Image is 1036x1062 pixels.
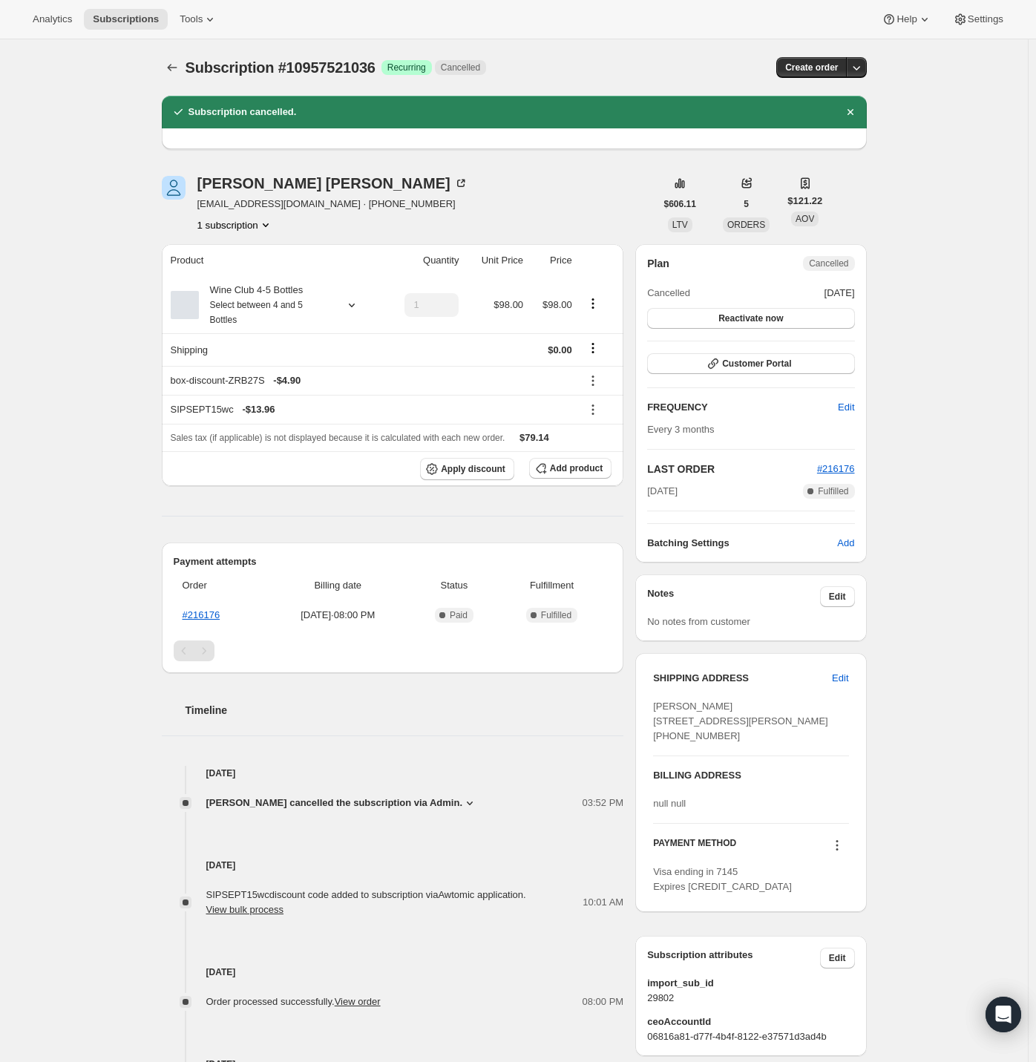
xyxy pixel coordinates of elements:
span: Paid [450,609,468,621]
a: View order [335,996,381,1007]
small: Select between 4 and 5 Bottles [210,300,303,325]
span: [DATE] [824,286,855,301]
span: 08:00 PM [583,994,624,1009]
span: - $13.96 [242,402,275,417]
h2: Timeline [186,703,624,718]
span: 03:52 PM [583,796,624,810]
span: Apply discount [441,463,505,475]
span: Fulfillment [501,578,603,593]
div: box-discount-ZRB27S [171,373,572,388]
span: Settings [968,13,1003,25]
th: Shipping [162,333,384,366]
h3: Notes [647,586,820,607]
span: $606.11 [664,198,696,210]
span: $121.22 [787,194,822,209]
div: Open Intercom Messenger [986,997,1021,1032]
button: [PERSON_NAME] cancelled the subscription via Admin. [206,796,478,810]
div: Wine Club 4-5 Bottles [199,283,332,327]
span: [DATE] · 08:00 PM [269,608,408,623]
span: [PERSON_NAME] [STREET_ADDRESS][PERSON_NAME] [PHONE_NUMBER] [653,701,828,741]
button: View bulk process [206,904,284,915]
span: 10:01 AM [583,895,623,910]
span: [EMAIL_ADDRESS][DOMAIN_NAME] · [PHONE_NUMBER] [197,197,468,212]
span: Isabel Iglesias [162,176,186,200]
span: 29802 [647,991,854,1006]
span: import_sub_id [647,976,854,991]
span: Order processed successfully. [206,996,381,1007]
th: Unit Price [463,244,528,277]
span: Tools [180,13,203,25]
th: Order [174,569,264,602]
h2: LAST ORDER [647,462,817,476]
span: Edit [829,591,846,603]
h2: Payment attempts [174,554,612,569]
span: Fulfilled [818,485,848,497]
span: Every 3 months [647,424,714,435]
button: Edit [820,948,855,968]
span: SIPSEPT15wc discount code added to subscription via Awtomic application . [206,889,526,915]
h4: [DATE] [162,858,624,873]
h2: Plan [647,256,669,271]
span: Cancelled [647,286,690,301]
th: Quantity [384,244,464,277]
span: Help [896,13,917,25]
div: SIPSEPT15wc [171,402,572,417]
span: Edit [829,952,846,964]
span: Visa ending in 7145 Expires [CREDIT_CARD_DATA] [653,866,792,892]
button: Add [828,531,863,555]
button: Settings [944,9,1012,30]
div: [PERSON_NAME] [PERSON_NAME] [197,176,468,191]
span: Add product [550,462,603,474]
span: Billing date [269,578,408,593]
span: null null [653,798,686,809]
h3: BILLING ADDRESS [653,768,848,783]
button: Shipping actions [581,340,605,356]
th: Price [528,244,577,277]
button: Subscriptions [84,9,168,30]
button: #216176 [817,462,855,476]
span: No notes from customer [647,616,750,627]
span: Analytics [33,13,72,25]
button: Reactivate now [647,308,854,329]
button: Analytics [24,9,81,30]
span: Customer Portal [722,358,791,370]
button: Add product [529,458,612,479]
span: Sales tax (if applicable) is not displayed because it is calculated with each new order. [171,433,505,443]
span: Cancelled [809,258,848,269]
span: Status [416,578,492,593]
h3: SHIPPING ADDRESS [653,671,832,686]
span: AOV [796,214,814,224]
h6: Batching Settings [647,536,837,551]
nav: Pagination [174,640,612,661]
h2: Subscription cancelled. [188,105,297,119]
button: $606.11 [655,194,705,214]
span: Edit [832,671,848,686]
button: Subscriptions [162,57,183,78]
a: #216176 [817,463,855,474]
h4: [DATE] [162,766,624,781]
button: Dismiss notification [840,102,861,122]
button: Edit [823,666,857,690]
button: Help [873,9,940,30]
span: 06816a81-d77f-4b4f-8122-e37571d3ad4b [647,1029,854,1044]
button: Create order [776,57,847,78]
button: Edit [820,586,855,607]
button: Tools [171,9,226,30]
span: [DATE] [647,484,678,499]
h2: FREQUENCY [647,400,838,415]
span: $98.00 [494,299,523,310]
span: $98.00 [542,299,572,310]
button: Customer Portal [647,353,854,374]
h3: PAYMENT METHOD [653,837,736,857]
span: Subscriptions [93,13,159,25]
span: LTV [672,220,688,230]
span: $0.00 [548,344,572,355]
span: ceoAccountId [647,1015,854,1029]
a: #216176 [183,609,220,620]
h3: Subscription attributes [647,948,820,968]
button: Edit [829,396,863,419]
span: Recurring [387,62,426,73]
span: 5 [744,198,749,210]
span: Add [837,536,854,551]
